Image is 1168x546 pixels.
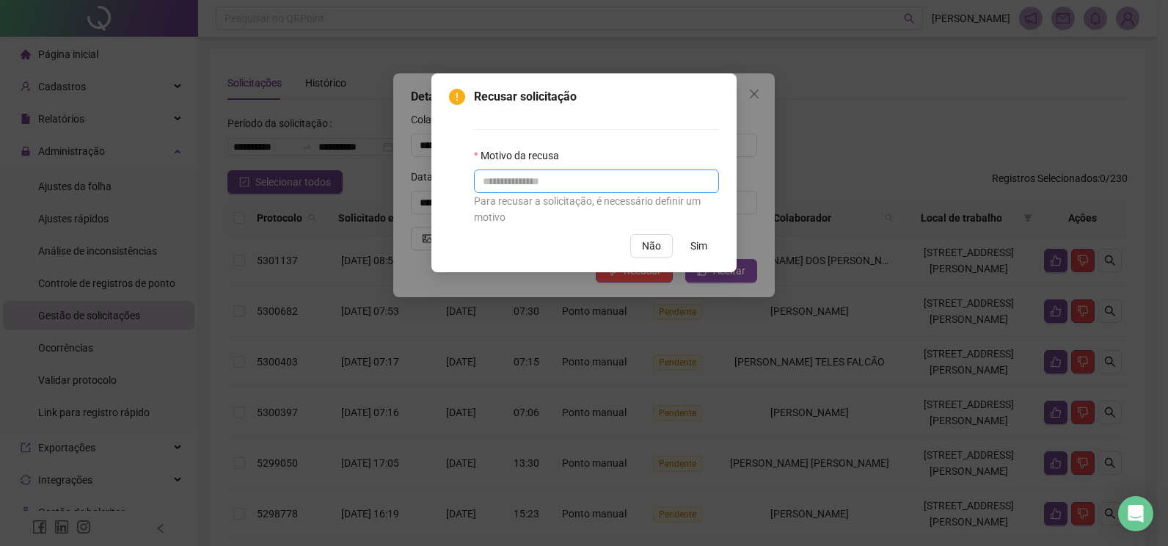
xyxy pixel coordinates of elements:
button: Sim [679,234,719,258]
span: Não [642,238,661,254]
span: Sim [690,238,707,254]
span: exclamation-circle [449,89,465,105]
div: Open Intercom Messenger [1118,496,1153,531]
span: Recusar solicitação [474,88,719,106]
button: Não [630,234,673,258]
label: Motivo da recusa [474,148,569,164]
div: Para recusar a solicitação, é necessário definir um motivo [474,193,719,225]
